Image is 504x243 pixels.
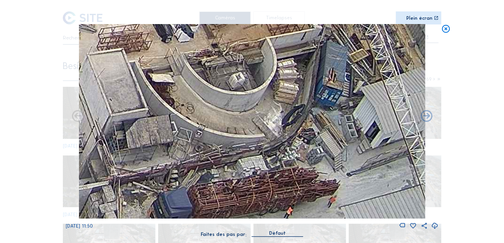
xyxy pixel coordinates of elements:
img: Image [79,24,425,219]
i: Back [419,109,433,123]
div: Faites des pas par: [201,232,247,237]
div: Défaut [269,230,286,237]
div: Défaut [252,230,303,236]
span: [DATE] 11:50 [66,223,93,229]
i: Forward [71,109,85,123]
div: Plein écran [406,16,432,21]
